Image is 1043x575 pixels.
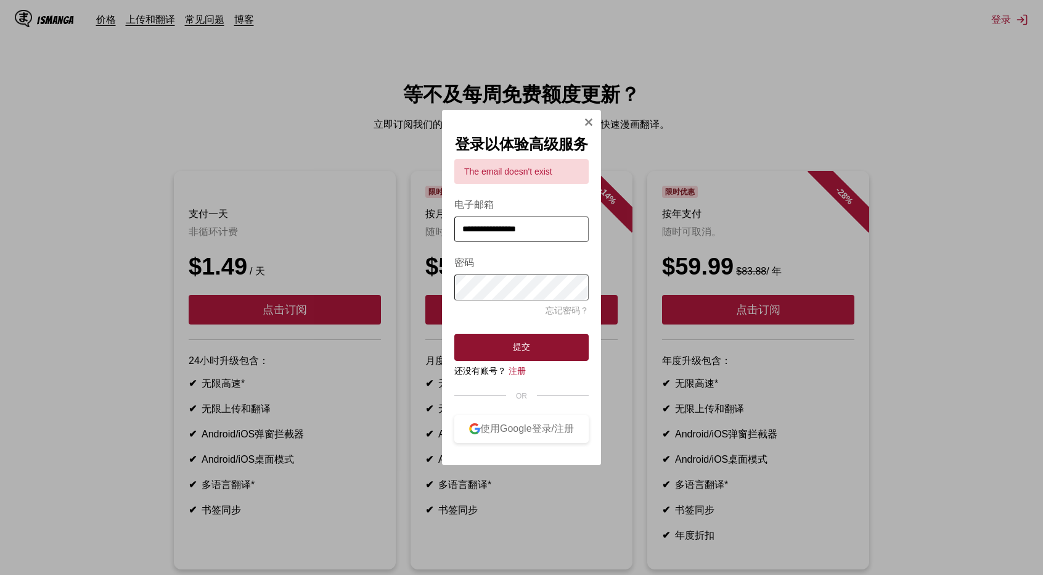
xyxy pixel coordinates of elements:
div: 使用Google登录/注册 [480,423,574,436]
label: 密码 [454,257,589,270]
img: Close [584,117,594,127]
div: Sign In Modal [442,110,601,465]
a: 注册 [509,366,526,376]
button: 提交 [454,334,589,361]
img: google-logo [469,423,480,434]
label: 电子邮箱 [454,199,589,212]
div: The email doesn't exist [454,159,589,184]
div: OR [454,392,589,400]
div: 还没有账号？ [454,366,589,377]
h2: 登录以体验高级服务 [454,134,589,154]
a: 忘记密码？ [546,305,589,315]
button: 使用Google登录/注册 [454,415,589,443]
